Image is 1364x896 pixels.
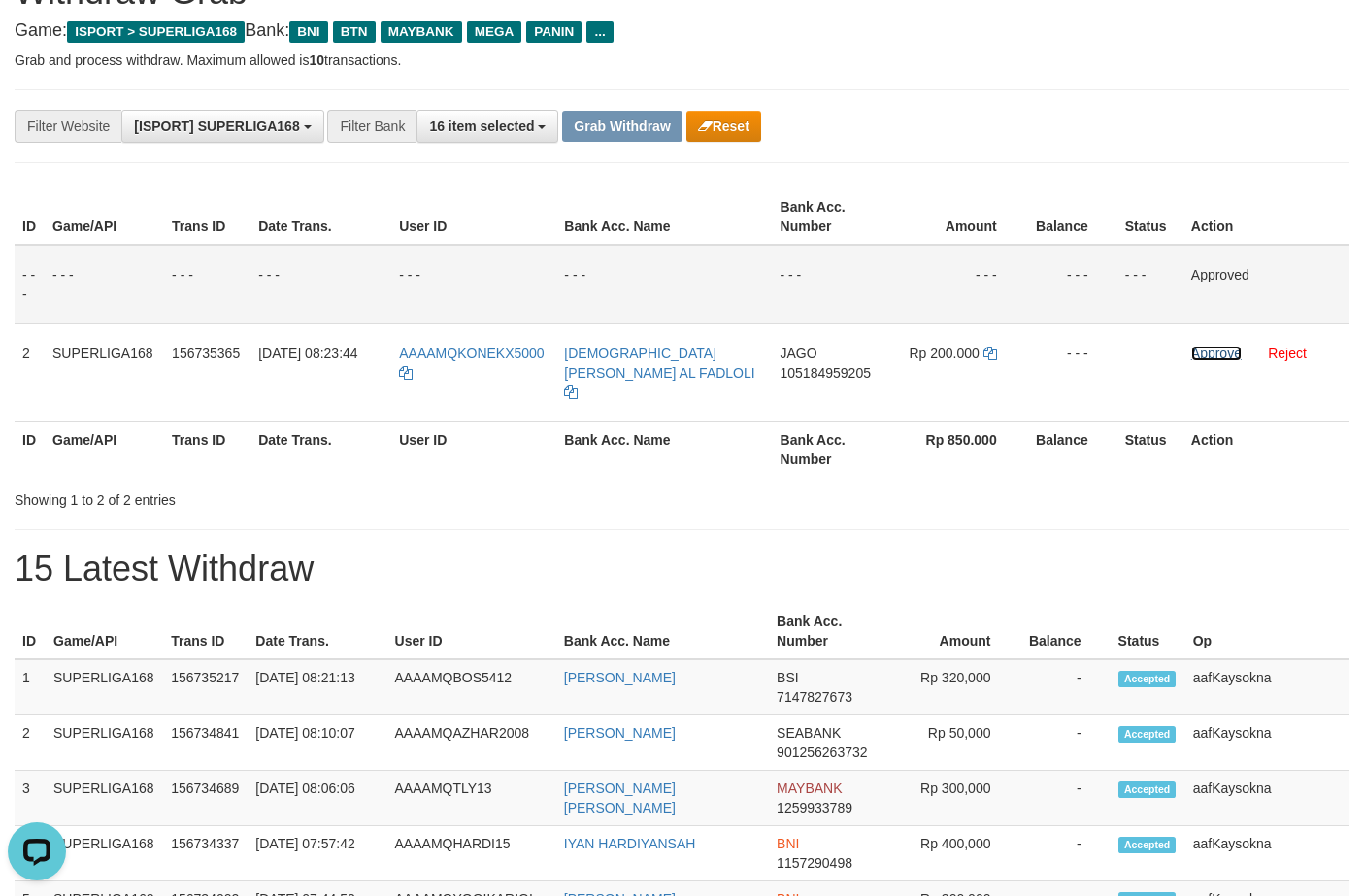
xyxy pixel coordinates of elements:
td: 156734689 [163,771,248,826]
td: - - - [888,245,1026,324]
td: - - - [391,245,556,324]
span: AAAAMQKONEKX5000 [399,346,544,361]
td: - - - [45,245,164,324]
th: Game/API [45,189,164,245]
div: Filter Bank [327,110,416,143]
span: Copy 7147827673 to clipboard [777,689,852,705]
th: Status [1117,421,1183,477]
td: - - - [1026,245,1117,324]
th: Bank Acc. Name [556,604,769,659]
span: Accepted [1118,671,1177,687]
span: MEGA [467,21,522,43]
td: Rp 400,000 [883,826,1019,881]
td: - [1019,659,1110,715]
span: BSI [777,670,799,685]
td: Rp 300,000 [883,771,1019,826]
td: aafKaysokna [1185,771,1349,826]
span: Rp 200.000 [909,346,979,361]
th: Trans ID [164,189,250,245]
th: User ID [391,189,556,245]
td: - [1019,715,1110,771]
span: ... [586,21,613,43]
span: SEABANK [777,725,841,741]
td: SUPERLIGA168 [46,826,163,881]
td: - - - [1117,245,1183,324]
td: SUPERLIGA168 [46,715,163,771]
td: AAAAMQAZHAR2008 [387,715,556,771]
th: Game/API [45,421,164,477]
th: Trans ID [163,604,248,659]
th: Date Trans. [248,604,386,659]
td: - [1019,826,1110,881]
th: Op [1185,604,1349,659]
strong: 10 [309,52,324,68]
a: Approve [1191,346,1242,361]
a: Reject [1268,346,1307,361]
th: Bank Acc. Name [556,421,772,477]
th: Amount [888,189,1026,245]
th: ID [15,189,45,245]
td: - - - [773,245,888,324]
td: SUPERLIGA168 [46,659,163,715]
th: Rp 850.000 [888,421,1026,477]
span: BNI [289,21,327,43]
td: 2 [15,323,45,421]
h1: 15 Latest Withdraw [15,549,1349,588]
span: Accepted [1118,837,1177,853]
td: - - - [164,245,250,324]
span: [ISPORT] SUPERLIGA168 [134,118,299,134]
td: aafKaysokna [1185,715,1349,771]
span: PANIN [526,21,582,43]
td: [DATE] 08:10:07 [248,715,386,771]
span: 16 item selected [429,118,534,134]
td: [DATE] 08:06:06 [248,771,386,826]
th: Action [1183,189,1349,245]
td: 1 [15,659,46,715]
td: SUPERLIGA168 [46,771,163,826]
th: Amount [883,604,1019,659]
span: Copy 105184959205 to clipboard [781,365,871,381]
th: Status [1117,189,1183,245]
div: Filter Website [15,110,121,143]
span: Accepted [1118,781,1177,798]
span: MAYBANK [777,780,842,796]
th: Date Trans. [250,189,391,245]
td: 156734337 [163,826,248,881]
h4: Game: Bank: [15,21,1349,41]
div: Showing 1 to 2 of 2 entries [15,482,553,510]
th: Action [1183,421,1349,477]
th: Date Trans. [250,421,391,477]
th: ID [15,421,45,477]
th: Game/API [46,604,163,659]
th: ID [15,604,46,659]
td: AAAAMQTLY13 [387,771,556,826]
a: [PERSON_NAME] [564,725,676,741]
td: Rp 320,000 [883,659,1019,715]
td: [DATE] 08:21:13 [248,659,386,715]
p: Grab and process withdraw. Maximum allowed is transactions. [15,50,1349,70]
th: Balance [1019,604,1110,659]
button: Open LiveChat chat widget [8,8,66,66]
td: - - - [250,245,391,324]
button: Reset [686,111,761,142]
th: Bank Acc. Number [769,604,883,659]
th: Bank Acc. Number [773,189,888,245]
td: 3 [15,771,46,826]
a: AAAAMQKONEKX5000 [399,346,544,381]
td: [DATE] 07:57:42 [248,826,386,881]
span: Copy 1157290498 to clipboard [777,855,852,871]
td: 2 [15,715,46,771]
td: - - - [1026,323,1117,421]
span: JAGO [781,346,817,361]
button: 16 item selected [416,110,558,143]
td: - - - [556,245,772,324]
span: Copy 901256263732 to clipboard [777,745,867,760]
th: Status [1111,604,1185,659]
th: Balance [1026,421,1117,477]
a: [PERSON_NAME] [PERSON_NAME] [564,780,676,815]
th: Bank Acc. Number [773,421,888,477]
th: Balance [1026,189,1117,245]
th: User ID [387,604,556,659]
button: [ISPORT] SUPERLIGA168 [121,110,323,143]
a: [DEMOGRAPHIC_DATA][PERSON_NAME] AL FADLOLI [564,346,754,400]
